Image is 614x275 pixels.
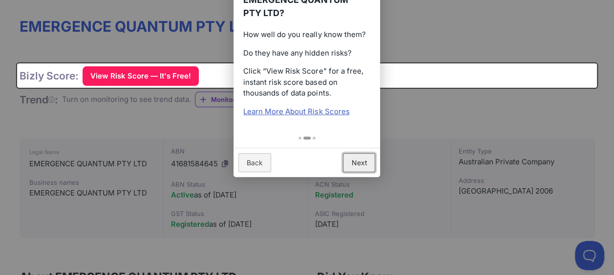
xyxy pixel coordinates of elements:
a: Back [238,153,271,172]
p: Click “View Risk Score” for a free, instant risk score based on thousands of data points. [243,66,370,99]
a: Learn More About Risk Scores [243,107,349,116]
p: How well do you really know them? [243,29,370,40]
p: Do they have any hidden risks? [243,48,370,59]
a: Next [343,153,375,172]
